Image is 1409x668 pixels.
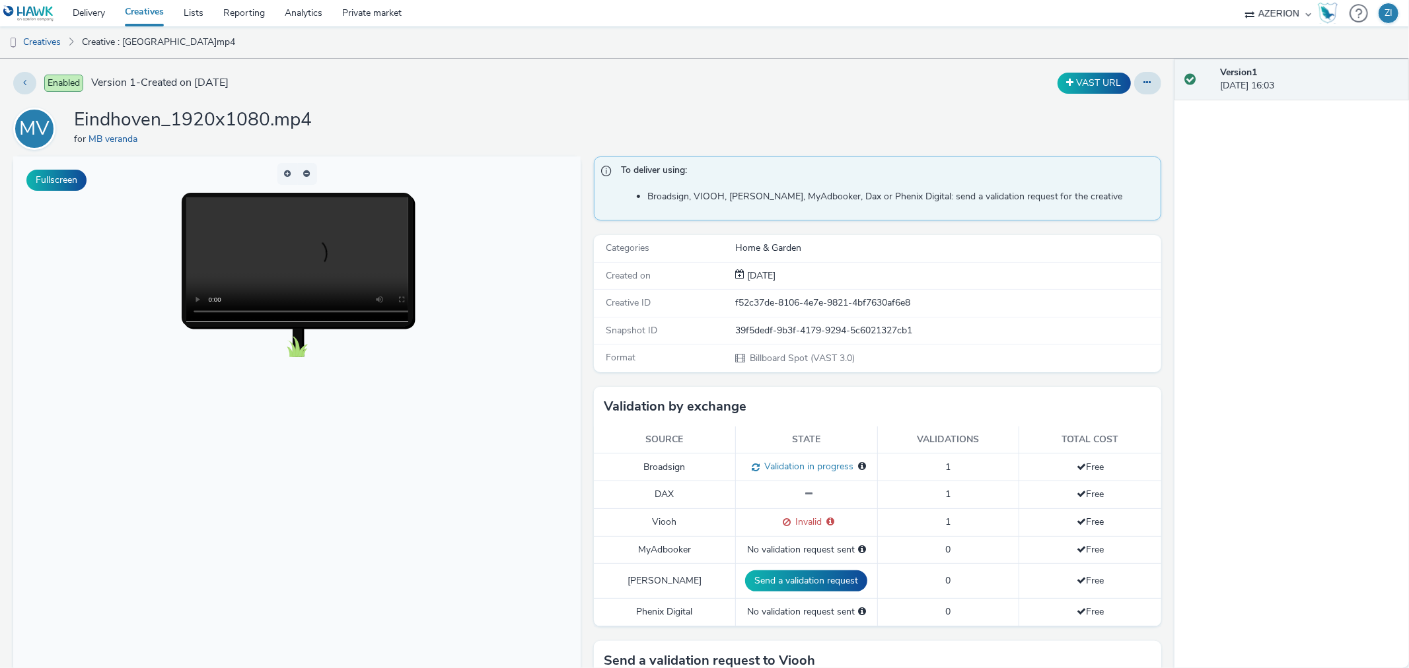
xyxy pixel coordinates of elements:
[742,543,871,556] div: No validation request sent
[606,324,657,337] span: Snapshot ID
[621,164,1147,181] span: To deliver using:
[760,460,853,473] span: Validation in progress
[89,133,143,145] a: MB veranda
[647,190,1154,203] li: Broadsign, VIOOH, [PERSON_NAME], MyAdbooker, Dax or Phenix Digital: send a validation request for...
[1077,461,1104,473] span: Free
[1385,3,1392,23] div: ZI
[26,170,87,191] button: Fullscreen
[1220,66,1257,79] strong: Version 1
[594,453,736,481] td: Broadsign
[91,75,229,90] span: Version 1 - Created on [DATE]
[1054,73,1134,94] div: Duplicate the creative as a VAST URL
[1077,516,1104,528] span: Free
[945,605,951,618] span: 0
[742,605,871,618] div: No validation request sent
[606,296,651,309] span: Creative ID
[19,110,50,147] div: MV
[7,36,20,50] img: dooh
[744,269,776,282] span: [DATE]
[594,481,736,508] td: DAX
[945,461,951,473] span: 1
[877,426,1019,453] th: Validations
[945,516,951,528] span: 1
[606,269,651,282] span: Created on
[594,508,736,536] td: Viooh
[1077,574,1104,587] span: Free
[1077,543,1104,556] span: Free
[1019,426,1161,453] th: Total cost
[594,563,736,598] td: [PERSON_NAME]
[791,516,822,528] span: Invalid
[594,536,736,563] td: MyAdbooker
[945,574,951,587] span: 0
[735,324,1159,337] div: 39f5dedf-9b3f-4179-9294-5c6021327cb1
[735,296,1159,310] div: f52c37de-8106-4e7e-9821-4bf7630af6e8
[594,599,736,626] td: Phenix Digital
[1077,605,1104,618] span: Free
[1318,3,1343,24] a: Hawk Academy
[744,269,776,283] div: Creation 15 August 2025, 16:03
[1077,488,1104,500] span: Free
[44,75,83,92] span: Enabled
[74,108,312,133] h1: Eindhoven_1920x1080.mp4
[606,351,635,364] span: Format
[3,5,54,22] img: undefined Logo
[1058,73,1131,94] button: VAST URL
[735,242,1159,255] div: Home & Garden
[74,133,89,145] span: for
[606,242,649,254] span: Categories
[594,426,736,453] th: Source
[858,543,866,556] div: Please select a deal below and click on Send to send a validation request to MyAdbooker.
[858,605,866,618] div: Please select a deal below and click on Send to send a validation request to Phenix Digital.
[13,122,61,135] a: MV
[735,426,877,453] th: State
[945,543,951,556] span: 0
[1318,3,1338,24] img: Hawk Academy
[748,352,855,364] span: Billboard Spot (VAST 3.0)
[1220,66,1398,93] div: [DATE] 16:03
[604,397,746,417] h3: Validation by exchange
[945,488,951,500] span: 1
[75,26,242,58] a: Creative : [GEOGRAPHIC_DATA]mp4
[745,570,867,591] button: Send a validation request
